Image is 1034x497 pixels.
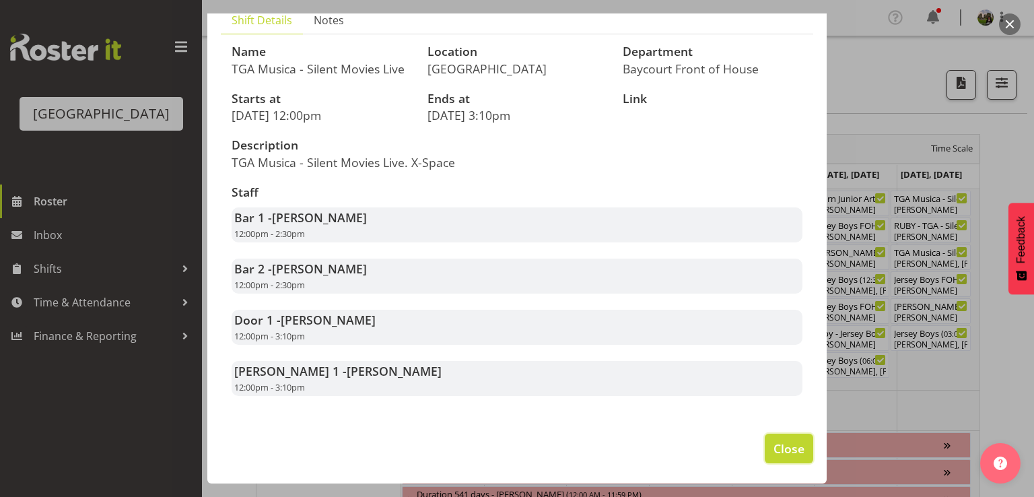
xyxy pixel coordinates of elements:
[232,61,411,76] p: TGA Musica - Silent Movies Live
[234,261,367,277] strong: Bar 2 -
[234,228,305,240] span: 12:00pm - 2:30pm
[234,279,305,291] span: 12:00pm - 2:30pm
[232,139,509,152] h3: Description
[234,209,367,226] strong: Bar 1 -
[1015,216,1027,263] span: Feedback
[232,155,509,170] p: TGA Musica - Silent Movies Live. X-Space
[232,92,411,106] h3: Starts at
[427,45,607,59] h3: Location
[232,45,411,59] h3: Name
[347,363,442,379] span: [PERSON_NAME]
[773,440,804,457] span: Close
[232,186,802,199] h3: Staff
[234,330,305,342] span: 12:00pm - 3:10pm
[623,61,802,76] p: Baycourt Front of House
[765,434,813,463] button: Close
[1008,203,1034,294] button: Feedback - Show survey
[994,457,1007,470] img: help-xxl-2.png
[232,108,411,123] p: [DATE] 12:00pm
[272,261,367,277] span: [PERSON_NAME]
[281,312,376,328] span: [PERSON_NAME]
[234,363,442,379] strong: [PERSON_NAME] 1 -
[272,209,367,226] span: [PERSON_NAME]
[623,92,802,106] h3: Link
[232,12,292,28] span: Shift Details
[427,108,607,123] p: [DATE] 3:10pm
[234,312,376,328] strong: Door 1 -
[234,381,305,393] span: 12:00pm - 3:10pm
[314,12,344,28] span: Notes
[427,92,607,106] h3: Ends at
[623,45,802,59] h3: Department
[427,61,607,76] p: [GEOGRAPHIC_DATA]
